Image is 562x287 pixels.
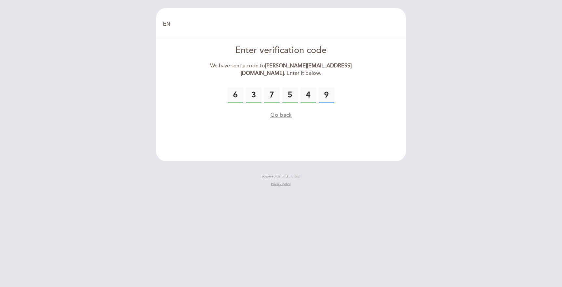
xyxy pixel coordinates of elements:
input: 0 [319,88,334,103]
input: 0 [301,88,316,103]
button: Go back [270,111,292,119]
input: 0 [264,88,280,103]
input: 0 [282,88,298,103]
div: Enter verification code [207,44,356,57]
div: We have sent a code to . Enter it below. [207,62,356,77]
a: Privacy policy [271,182,291,186]
input: 0 [246,88,261,103]
input: 0 [228,88,243,103]
strong: [PERSON_NAME][EMAIL_ADDRESS][DOMAIN_NAME] [241,62,352,76]
a: powered by [262,174,300,179]
img: MEITRE [282,175,300,178]
span: powered by [262,174,280,179]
